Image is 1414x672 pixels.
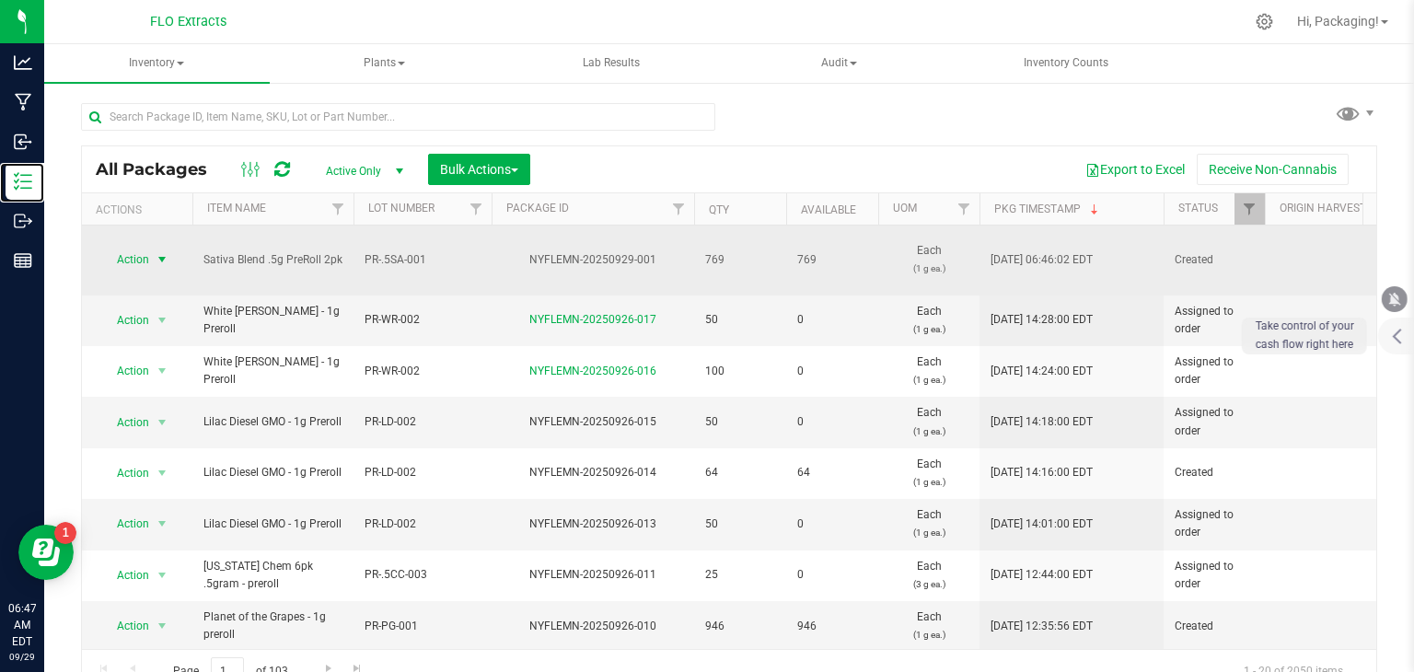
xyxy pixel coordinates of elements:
[889,242,968,277] span: Each
[1280,202,1373,214] a: Origin Harvests
[889,404,968,439] span: Each
[1175,404,1254,439] span: Assigned to order
[664,193,694,225] a: Filter
[8,650,36,664] p: 09/29
[100,460,150,486] span: Action
[954,44,1179,83] a: Inventory Counts
[203,558,342,593] span: [US_STATE] Chem 6pk .5gram - preroll
[1175,506,1254,541] span: Assigned to order
[272,45,496,82] span: Plants
[203,413,342,431] span: Lilac Diesel GMO - 1g Preroll
[1234,193,1265,225] a: Filter
[991,618,1093,635] span: [DATE] 12:35:56 EDT
[440,162,518,177] span: Bulk Actions
[705,363,775,380] span: 100
[203,251,342,269] span: Sativa Blend .5g PreRoll 2pk
[14,53,32,72] inline-svg: Analytics
[797,516,867,533] span: 0
[889,303,968,338] span: Each
[705,618,775,635] span: 946
[151,247,174,272] span: select
[14,133,32,151] inline-svg: Inbound
[1175,618,1254,635] span: Created
[81,103,715,131] input: Search Package ID, Item Name, SKU, Lot or Part Number...
[365,618,481,635] span: PR-PG-001
[365,363,481,380] span: PR-WR-002
[709,203,729,216] a: Qty
[207,202,266,214] a: Item Name
[991,566,1093,584] span: [DATE] 12:44:00 EDT
[203,464,342,481] span: Lilac Diesel GMO - 1g Preroll
[797,311,867,329] span: 0
[365,464,481,481] span: PR-LD-002
[705,464,775,481] span: 64
[889,558,968,593] span: Each
[889,456,968,491] span: Each
[272,44,497,83] a: Plants
[991,413,1093,431] span: [DATE] 14:18:00 EDT
[727,45,951,82] span: Audit
[1073,154,1197,185] button: Export to Excel
[889,353,968,388] span: Each
[100,247,150,272] span: Action
[991,363,1093,380] span: [DATE] 14:24:00 EDT
[499,44,724,83] a: Lab Results
[889,320,968,338] p: (1 g ea.)
[151,460,174,486] span: select
[365,251,481,269] span: PR-.5SA-001
[151,511,174,537] span: select
[889,371,968,388] p: (1 g ea.)
[100,410,150,435] span: Action
[489,251,697,269] div: NYFLEMN-20250929-001
[150,14,226,29] span: FLO Extracts
[151,358,174,384] span: select
[529,313,656,326] a: NYFLEMN-20250926-017
[999,55,1133,71] span: Inventory Counts
[889,608,968,643] span: Each
[151,562,174,588] span: select
[489,618,697,635] div: NYFLEMN-20250926-010
[203,608,342,643] span: Planet of the Grapes - 1g preroll
[96,203,185,216] div: Actions
[797,566,867,584] span: 0
[1175,464,1254,481] span: Created
[14,172,32,191] inline-svg: Inventory
[100,613,150,639] span: Action
[151,410,174,435] span: select
[100,358,150,384] span: Action
[151,613,174,639] span: select
[1175,558,1254,593] span: Assigned to order
[797,251,867,269] span: 769
[489,516,697,533] div: NYFLEMN-20250926-013
[368,202,435,214] a: Lot Number
[889,626,968,643] p: (1 g ea.)
[991,464,1093,481] span: [DATE] 14:16:00 EDT
[889,506,968,541] span: Each
[151,307,174,333] span: select
[44,44,270,83] span: Inventory
[18,525,74,580] iframe: Resource center
[365,516,481,533] span: PR-LD-002
[705,566,775,584] span: 25
[705,251,775,269] span: 769
[991,516,1093,533] span: [DATE] 14:01:00 EDT
[428,154,530,185] button: Bulk Actions
[889,524,968,541] p: (1 g ea.)
[889,423,968,440] p: (1 g ea.)
[14,251,32,270] inline-svg: Reports
[797,413,867,431] span: 0
[365,566,481,584] span: PR-.5CC-003
[365,413,481,431] span: PR-LD-002
[797,618,867,635] span: 946
[726,44,952,83] a: Audit
[797,363,867,380] span: 0
[54,522,76,544] iframe: Resource center unread badge
[558,55,665,71] span: Lab Results
[705,413,775,431] span: 50
[365,311,481,329] span: PR-WR-002
[994,203,1102,215] a: Pkg Timestamp
[203,516,342,533] span: Lilac Diesel GMO - 1g Preroll
[705,516,775,533] span: 50
[203,303,342,338] span: White [PERSON_NAME] - 1g Preroll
